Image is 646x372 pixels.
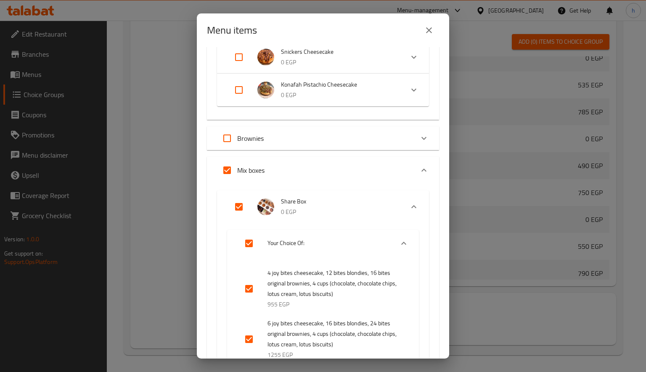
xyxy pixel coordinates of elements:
[257,198,274,215] img: Share Box
[257,82,274,98] img: Konafah Pistachio Cheesecake
[281,207,397,217] p: 0 EGP
[217,74,429,106] div: Expand
[217,190,429,223] div: Expand
[207,157,439,184] div: Expand
[237,133,264,143] p: Brownies
[217,41,429,74] div: Expand
[207,127,439,150] div: Expand
[237,165,265,175] p: Mix boxes
[227,230,419,257] div: Expand
[267,318,402,350] span: 6 joy bites cheesecake, 16 bites blondies, 24 bites original brownies, 4 cups (chocolate, chocola...
[419,20,439,40] button: close
[267,268,402,299] span: 4 joy bites cheesecake, 12 bites blondies, 16 bites original brownies, 4 cups (chocolate, chocola...
[281,90,397,100] p: 0 EGP
[281,196,397,207] span: Share Box
[267,299,402,310] p: 955 EGP
[207,24,257,37] h2: Menu items
[267,350,402,360] p: 1255 EGP
[281,79,397,90] span: Konafah Pistachio Cheesecake
[281,47,397,57] span: Snickers Cheesecake
[257,49,274,66] img: Snickers Cheesecake
[281,57,397,68] p: 0 EGP
[267,238,387,248] span: Your Choice Of:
